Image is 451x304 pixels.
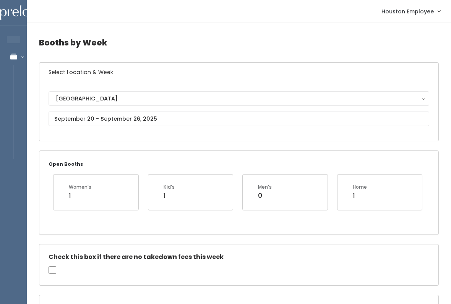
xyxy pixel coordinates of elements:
[164,184,175,191] div: Kid's
[353,191,367,201] div: 1
[69,184,91,191] div: Women's
[69,191,91,201] div: 1
[39,63,438,82] h6: Select Location & Week
[381,7,434,16] span: Houston Employee
[164,191,175,201] div: 1
[49,112,429,126] input: September 20 - September 26, 2025
[258,191,272,201] div: 0
[39,32,439,53] h4: Booths by Week
[49,254,429,260] h5: Check this box if there are no takedown fees this week
[374,3,448,19] a: Houston Employee
[49,161,83,167] small: Open Booths
[258,184,272,191] div: Men's
[353,184,367,191] div: Home
[49,91,429,106] button: [GEOGRAPHIC_DATA]
[56,94,422,103] div: [GEOGRAPHIC_DATA]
